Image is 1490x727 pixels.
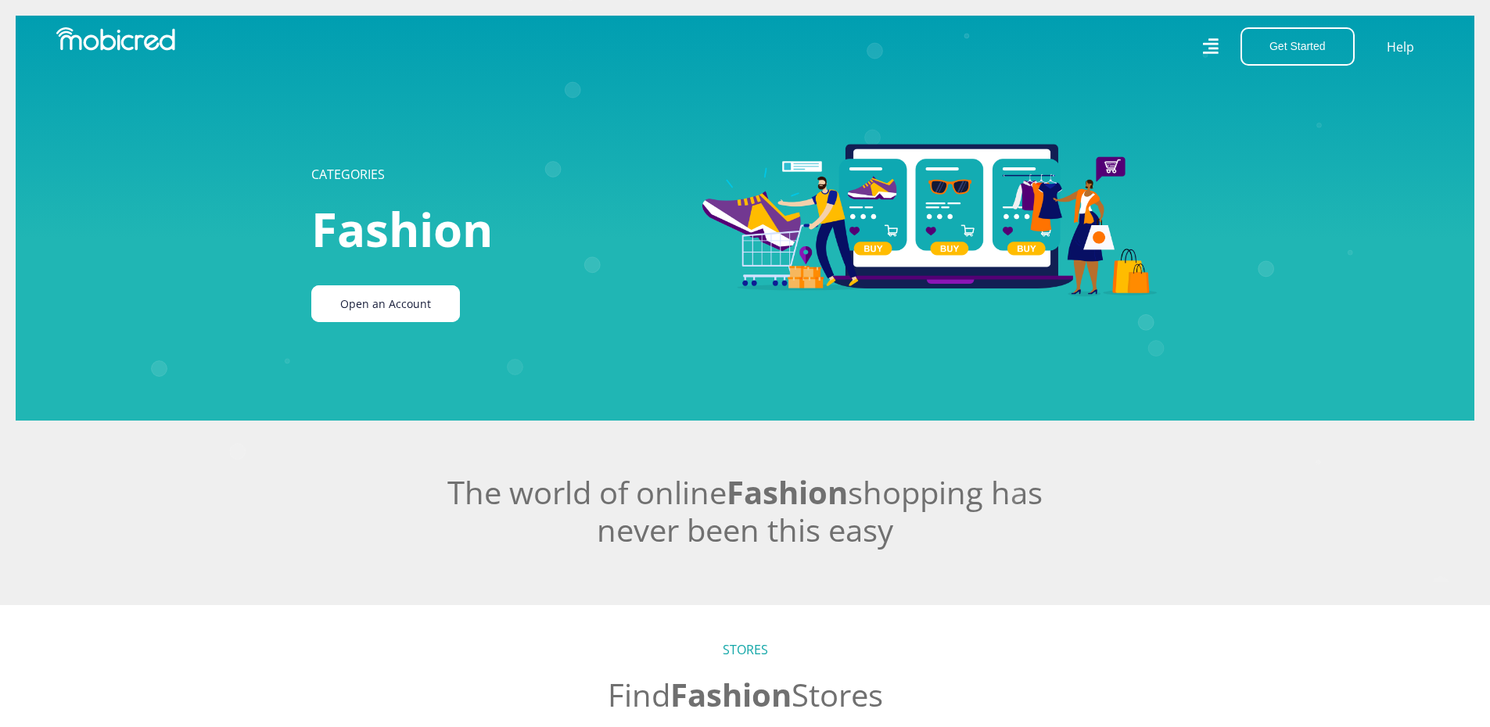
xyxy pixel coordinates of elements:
a: Help [1386,37,1415,57]
a: CATEGORIES [311,166,385,183]
span: Fashion [311,197,493,261]
h5: STORES [311,643,1179,657]
button: Get Started [1240,27,1355,66]
img: Fashion [683,111,1179,325]
h2: Find Stores [311,676,1179,714]
span: Fashion [670,673,792,716]
a: Open an Account [311,285,460,322]
img: Mobicred [56,27,175,51]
